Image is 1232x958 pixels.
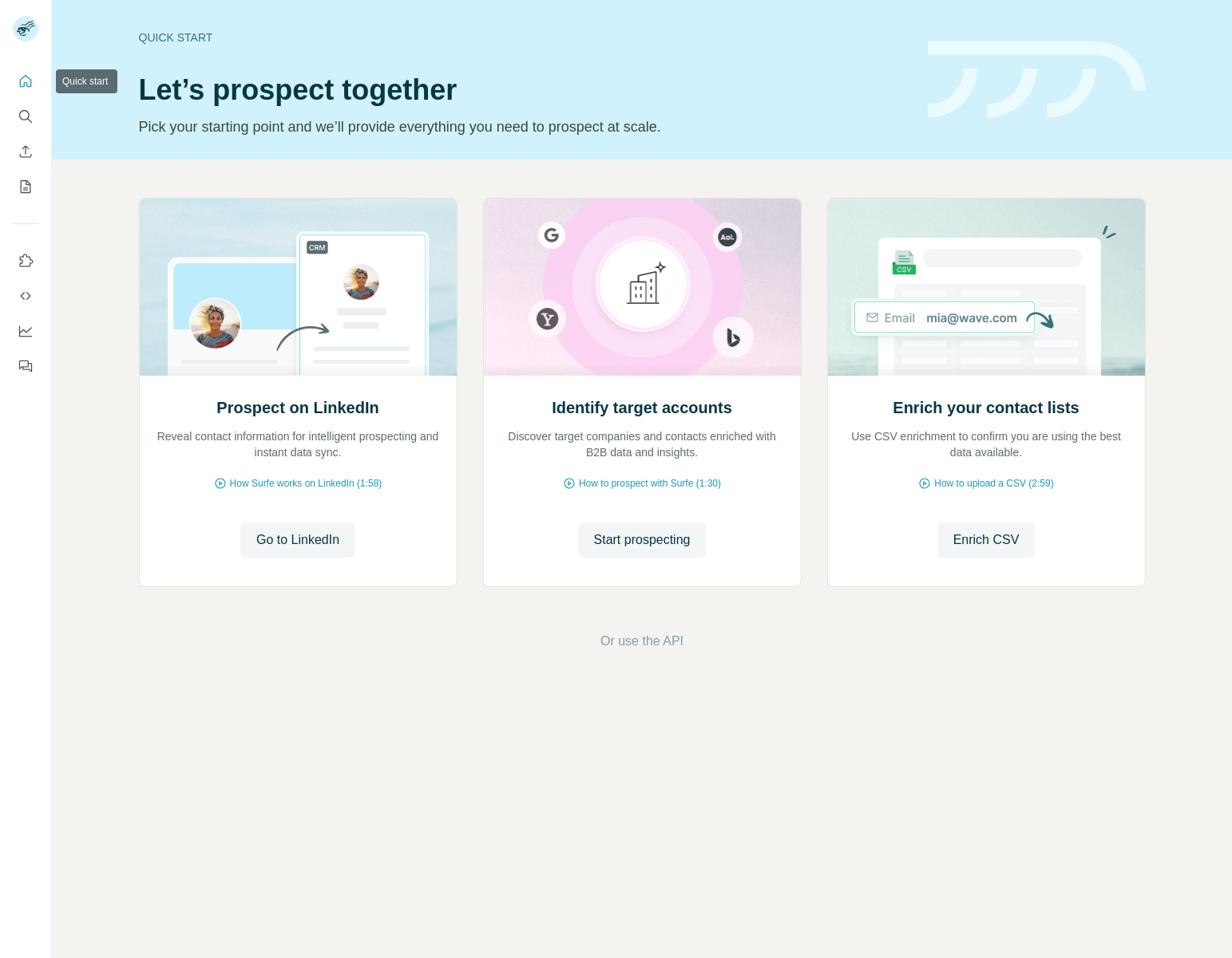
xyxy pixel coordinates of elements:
[13,67,38,96] button: Quick start
[500,428,785,460] p: Discover target companies and contacts enriched with B2B data and insights.
[256,530,339,550] span: Go to LinkedIn
[893,396,1079,419] h2: Enrich your contact lists
[928,41,1146,119] img: banner
[156,428,441,460] p: Reveal contact information for intelligent prospecting and instant data sync.
[937,522,1036,558] button: Enrich CSV
[483,199,802,376] img: Identify target accounts
[139,116,909,138] p: Pick your starting point and we’ll provide everything you need to prospect at scale.
[552,396,732,419] h2: Identify target accounts
[216,396,378,419] h2: Prospect on LinkedIn
[13,317,38,345] button: Dashboard
[827,199,1146,376] img: Enrich your contact lists
[13,102,38,131] button: Search
[953,530,1020,550] span: Enrich CSV
[230,476,382,491] span: How Surfe works on LinkedIn (1:58)
[578,522,707,558] button: Start prospecting
[13,172,38,201] button: My lists
[600,632,683,651] button: Or use the API
[13,246,38,275] button: Use Surfe on LinkedIn
[139,30,909,45] div: Quick start
[844,428,1129,460] p: Use CSV enrichment to confirm you are using the best data available.
[934,476,1053,491] span: How to upload a CSV (2:59)
[139,74,909,106] h1: Let’s prospect together
[579,476,721,491] span: How to prospect with Surfe (1:30)
[13,352,38,380] button: Feedback
[240,522,355,558] button: Go to LinkedIn
[13,282,38,310] button: Use Surfe API
[139,199,458,376] img: Prospect on LinkedIn
[594,530,691,550] span: Start prospecting
[13,137,38,166] button: Enrich CSV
